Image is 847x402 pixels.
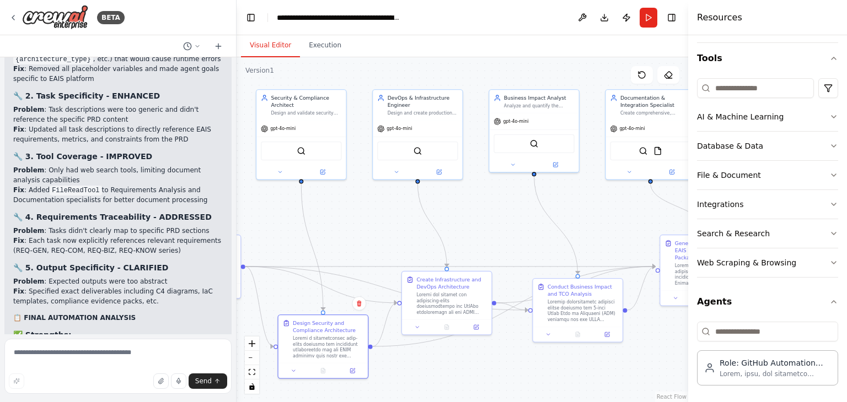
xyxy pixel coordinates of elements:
[271,94,342,108] div: Security & Compliance Architect
[245,336,259,394] div: React Flow controls
[372,89,463,180] div: DevOps & Infrastructure EngineerDesign and create production-ready infrastructure artifacts for t...
[720,370,831,378] div: Lorem, ipsu, dol sitametco adipiscingel sedd eiusm temporinc-utlabore etdolor (magna aliqua, enim...
[245,263,656,270] g: Edge from 290ac3da-d0f2-4101-94ce-927af3b71e45 to b196c0b4-f13c-4a69-b311-ae6cd811a10c
[13,237,24,245] strong: Fix
[697,111,784,122] div: AI & Machine Learning
[13,227,44,235] strong: Problem
[697,286,838,317] button: Agents
[647,183,709,230] g: Edge from 7a68e57d-a648-49c7-aa9c-a59d404974ae to b196c0b4-f13c-4a69-b311-ae6cd811a10c
[548,283,618,297] div: Conduct Business Impact and TCO Analysis
[245,263,397,306] g: Edge from 290ac3da-d0f2-4101-94ce-927af3b71e45 to 996570f6-2dc1-4948-9de4-6df5383ed65e
[697,170,761,181] div: File & Document
[594,330,619,339] button: Open in side panel
[697,257,796,268] div: Web Scraping & Browsing
[277,314,368,379] div: Design Security and Compliance ArchitectureLoremi d sitametconsec adip-elits doeiusmo tem incidid...
[245,365,259,379] button: fit view
[13,236,223,256] li: : Each task now explicitly references relevant requirements (REQ-GEN, REQ-COM, REQ-BIZ, REQ-KNOW ...
[697,43,838,74] button: Tools
[416,276,487,290] div: Create Infrastructure and DevOps Architecture
[416,292,487,315] div: Loremi dol sitamet con adipiscing-elits doeiusmodtempo inc UtlAbo etdoloremagn ali eni ADMI venia...
[548,299,618,322] div: Loremip dolorsitametc adipisci elitse doeiusmo tem 5-inci Utlab Etdo ma Aliquaeni (ADM) veniamqu ...
[245,66,274,75] div: Version 1
[651,167,693,176] button: Open in side panel
[431,323,462,332] button: No output available
[245,263,274,350] g: Edge from 290ac3da-d0f2-4101-94ce-927af3b71e45 to 1a995357-80be-4b42-836e-64c3cc1da705
[256,89,347,180] div: Security & Compliance ArchitectDesign and validate security controls and compliance frameworks fo...
[388,110,458,116] div: Design and create production-ready infrastructure artifacts for the EAIS platform supporting mult...
[653,146,662,155] img: FileReadTool
[562,330,593,339] button: No output available
[664,10,679,25] button: Hide right sidebar
[697,190,838,219] button: Integrations
[628,263,656,313] g: Edge from 849da9ca-7eef-4860-9f77-c846afdadf00 to b196c0b4-f13c-4a69-b311-ae6cd811a10c
[697,248,838,277] button: Web Scraping & Browsing
[13,152,152,161] strong: 🔧 3. Tool Coverage - IMPROVED
[13,314,136,322] strong: 📋 FINAL AUTOMATION ANALYSIS
[13,263,168,272] strong: 🔧 5. Output Specificity - CLARIFIED
[13,124,223,144] li: : Updated all task descriptions to directly reference EAIS requirements, metrics, and constraints...
[13,126,24,133] strong: Fix
[277,12,401,23] nav: breadcrumb
[13,106,44,113] strong: Problem
[503,118,528,124] span: gpt-4o-mini
[245,351,259,365] button: zoom out
[530,139,539,148] img: SerperDevTool
[293,335,363,358] div: Loremi d sitametconsec adip-elits doeiusmo tem incididunt utlaboreetdo mag ali ENIM adminimv quis...
[13,185,223,205] li: : Added to Requirements Analysis and Documentation specialists for better document processing
[13,330,72,339] strong: ✅ Strengths:
[271,110,342,116] div: Design and validate security controls and compliance frameworks for the EAIS system, ensuring adh...
[620,94,691,108] div: Documentation & Integration Specialist
[620,110,691,116] div: Create comprehensive, stakeholder-specific documentation packages for the EAIS system tailored fo...
[532,278,623,343] div: Conduct Business Impact and TCO AnalysisLoremip dolorsitametc adipisci elitse doeiusmo tem 5-inci...
[675,240,746,262] div: Generate Comprehensive EAIS Documentation Package
[13,213,212,221] strong: 🔧 4. Requirements Traceability - ADDRESSED
[13,276,223,286] li: : Expected outputs were too abstract
[373,263,656,350] g: Edge from 1a995357-80be-4b42-836e-64c3cc1da705 to b196c0b4-f13c-4a69-b311-ae6cd811a10c
[414,183,451,267] g: Edge from e6e53ec4-9f2e-4777-b2a2-81a3fbc459fc to 996570f6-2dc1-4948-9de4-6df5383ed65e
[13,105,223,124] li: : Task descriptions were too generic and didn't reference the specific PRD content
[535,160,576,169] button: Open in side panel
[639,146,648,155] img: SerperDevTool
[22,5,88,30] img: Logo
[153,373,169,389] button: Upload files
[401,271,492,335] div: Create Infrastructure and DevOps ArchitectureLoremi dol sitamet con adipiscing-elits doeiusmodtem...
[620,126,645,132] span: gpt-4o-mini
[697,132,838,160] button: Database & Data
[243,10,259,25] button: Hide left sidebar
[13,64,223,84] li: : Removed all placeholder variables and made agent goals specific to EAIS platform
[720,357,831,368] div: Role: GitHub Automation Agent focused on recruiter-signal optimization across profile, repos, and...
[13,166,44,174] strong: Problem
[241,34,300,57] button: Visual Editor
[352,296,366,311] button: Delete node
[697,317,838,394] div: Agents
[13,91,160,100] strong: 🔧 2. Task Specificity - ENHANCED
[298,183,327,310] g: Edge from 3e28f52f-512f-4de8-8761-0dfab236140d to 1a995357-80be-4b42-836e-64c3cc1da705
[504,94,575,101] div: Business Impact Analyst
[697,74,838,286] div: Tools
[270,126,296,132] span: gpt-4o-mini
[697,219,838,248] button: Search & Research
[13,165,223,185] li: : Only had web search tools, limiting document analysis capabilities
[504,103,575,109] div: Analyze and quantify the business impact of the EAIS architecture with focus on ROI, TCO, and ris...
[464,323,489,332] button: Open in side panel
[13,278,44,285] strong: Problem
[675,263,746,286] div: Loremi d sitametconsec, adipiscing-elits doeiusmodtemp incidid utl etd Magnaaliqu Enimadminimv Qu...
[657,394,687,400] a: React Flow attribution
[195,377,212,385] span: Send
[245,263,528,313] g: Edge from 290ac3da-d0f2-4101-94ce-927af3b71e45 to 849da9ca-7eef-4860-9f77-c846afdadf00
[297,146,305,155] img: SerperDevTool
[13,226,223,236] li: : Tasks didn't clearly map to specific PRD sections
[13,287,24,295] strong: Fix
[13,55,93,64] code: {architecture_type}
[13,286,223,306] li: : Specified exact deliverables including C4 diagrams, IaC templates, compliance evidence packs, etc.
[387,126,412,132] span: gpt-4o-mini
[300,34,350,57] button: Execution
[97,11,125,24] div: BETA
[489,89,580,173] div: Business Impact AnalystAnalyze and quantify the business impact of the EAIS architecture with foc...
[189,373,227,389] button: Send
[697,140,763,151] div: Database & Data
[340,366,364,375] button: Open in side panel
[660,235,750,306] div: Generate Comprehensive EAIS Documentation PackageLoremi d sitametconsec, adipiscing-elits doeiusm...
[13,65,24,73] strong: Fix
[210,40,227,53] button: Start a new chat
